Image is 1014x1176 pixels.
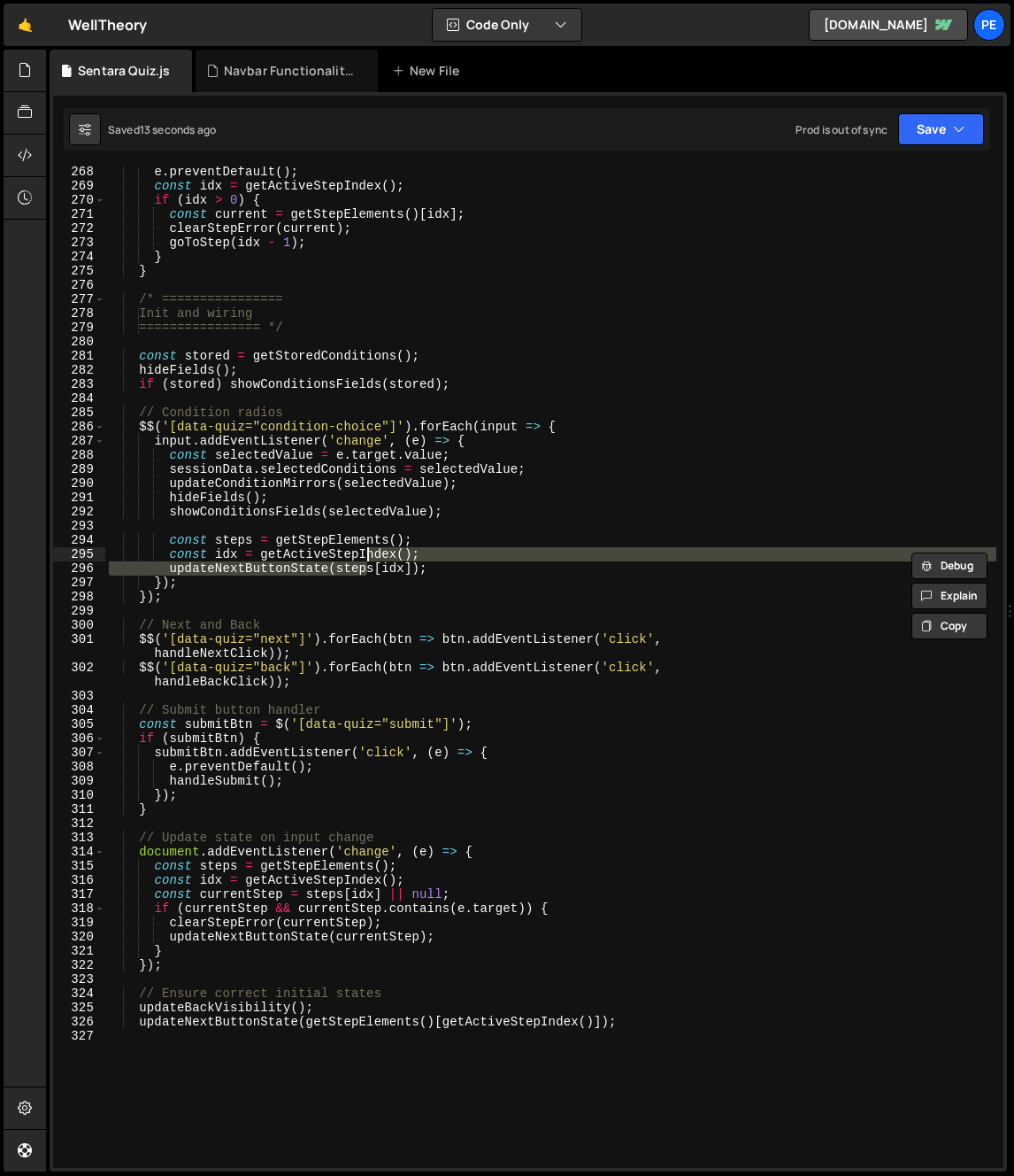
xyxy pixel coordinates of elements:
[53,165,105,179] div: 268
[53,179,105,193] div: 269
[53,746,105,760] div: 307
[53,533,105,547] div: 294
[53,590,105,604] div: 298
[53,1015,105,1029] div: 326
[53,930,105,944] div: 320
[53,406,105,420] div: 285
[53,561,105,576] div: 296
[108,122,216,137] div: Saved
[53,731,105,746] div: 306
[53,788,105,802] div: 310
[53,618,105,632] div: 300
[140,122,216,137] div: 13 seconds ago
[53,760,105,774] div: 308
[795,122,887,137] div: Prod is out of sync
[911,613,987,639] button: Copy
[68,14,148,35] div: WellTheory
[53,604,105,618] div: 299
[224,62,357,80] div: Navbar Functionality.js
[53,632,105,661] div: 301
[53,986,105,1001] div: 324
[809,9,968,41] a: [DOMAIN_NAME]
[53,377,105,391] div: 283
[53,944,105,958] div: 321
[911,553,987,579] button: Debug
[53,547,105,561] div: 295
[53,859,105,873] div: 315
[53,462,105,476] div: 289
[53,505,105,519] div: 292
[53,816,105,831] div: 312
[53,476,105,491] div: 290
[53,349,105,363] div: 281
[433,9,581,41] button: Code Only
[53,576,105,590] div: 297
[53,207,105,221] div: 271
[53,250,105,264] div: 274
[4,4,47,46] a: 🤙
[53,831,105,845] div: 313
[53,916,105,930] div: 319
[53,321,105,335] div: 279
[53,363,105,377] div: 282
[53,1001,105,1015] div: 325
[53,221,105,236] div: 272
[53,958,105,972] div: 322
[392,62,466,80] div: New File
[898,113,984,145] button: Save
[53,689,105,703] div: 303
[53,901,105,916] div: 318
[78,62,170,80] div: Sentara Quiz.js
[53,519,105,533] div: 293
[53,193,105,207] div: 270
[53,236,105,250] div: 273
[53,661,105,689] div: 302
[53,887,105,901] div: 317
[973,9,1005,41] a: Pe
[53,278,105,292] div: 276
[53,264,105,278] div: 275
[53,703,105,717] div: 304
[53,845,105,859] div: 314
[53,774,105,788] div: 309
[911,583,987,609] button: Explain
[53,491,105,505] div: 291
[53,391,105,406] div: 284
[53,434,105,448] div: 287
[53,335,105,349] div: 280
[53,306,105,321] div: 278
[53,292,105,306] div: 277
[53,1029,105,1043] div: 327
[53,717,105,731] div: 305
[53,873,105,887] div: 316
[53,802,105,816] div: 311
[53,420,105,434] div: 286
[53,972,105,986] div: 323
[53,448,105,462] div: 288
